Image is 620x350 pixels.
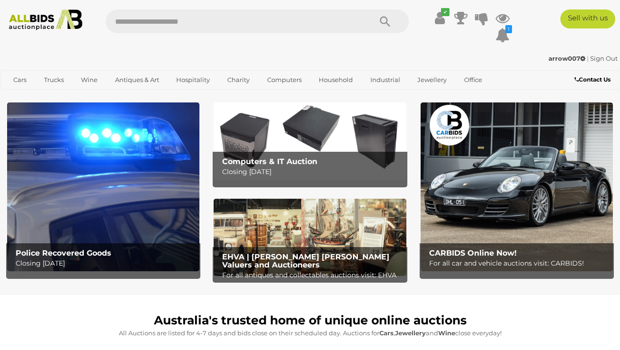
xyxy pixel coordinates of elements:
a: Office [458,72,488,88]
img: Allbids.com.au [5,9,87,30]
p: All Auctions are listed for 4-7 days and bids close on their scheduled day. Auctions for , and cl... [12,328,608,339]
b: CARBIDS Online Now! [429,249,517,258]
a: Cars [7,72,33,88]
a: Charity [221,72,256,88]
a: Police Recovered Goods Police Recovered Goods Closing [DATE] [7,102,199,271]
h1: Australia's trusted home of unique online auctions [12,314,608,327]
button: Search [361,9,409,33]
a: Trucks [38,72,70,88]
a: Jewellery [411,72,453,88]
p: Closing [DATE] [222,166,402,178]
a: Household [313,72,359,88]
a: ✔ [433,9,447,27]
img: CARBIDS Online Now! [421,102,613,271]
a: Wine [75,72,104,88]
strong: arrow007 [548,55,585,62]
img: Computers & IT Auction [214,102,406,180]
p: Closing [DATE] [16,258,196,269]
i: 1 [505,25,512,33]
a: arrow007 [548,55,587,62]
img: EHVA | Evans Hastings Valuers and Auctioneers [214,199,406,276]
span: | [587,55,589,62]
strong: Cars [379,329,394,337]
a: Sports [7,88,39,103]
strong: Jewellery [395,329,426,337]
strong: Wine [438,329,455,337]
p: For all antiques and collectables auctions visit: EHVA [222,269,402,281]
a: Antiques & Art [109,72,165,88]
b: Police Recovered Goods [16,249,111,258]
img: Police Recovered Goods [7,102,199,271]
a: Computers & IT Auction Computers & IT Auction Closing [DATE] [214,102,406,180]
p: For all car and vehicle auctions visit: CARBIDS! [429,258,609,269]
a: Computers [261,72,308,88]
a: Hospitality [170,72,216,88]
a: CARBIDS Online Now! CARBIDS Online Now! For all car and vehicle auctions visit: CARBIDS! [421,102,613,271]
a: Industrial [364,72,406,88]
a: 1 [495,27,510,44]
a: Contact Us [575,74,613,85]
a: EHVA | Evans Hastings Valuers and Auctioneers EHVA | [PERSON_NAME] [PERSON_NAME] Valuers and Auct... [214,199,406,276]
b: EHVA | [PERSON_NAME] [PERSON_NAME] Valuers and Auctioneers [222,252,389,270]
i: ✔ [441,8,449,16]
a: Sell with us [560,9,615,28]
a: [GEOGRAPHIC_DATA] [44,88,124,103]
b: Contact Us [575,76,611,83]
b: Computers & IT Auction [222,157,317,166]
a: Sign Out [590,55,618,62]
